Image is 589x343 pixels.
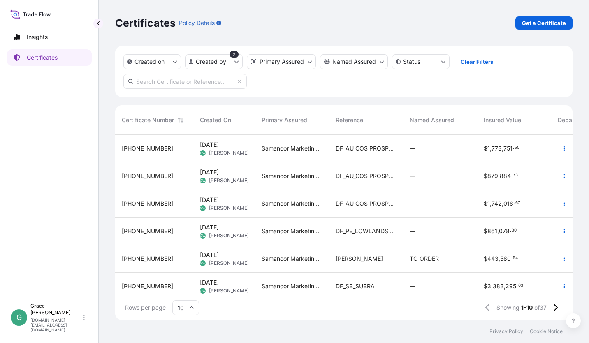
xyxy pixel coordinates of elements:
[496,304,519,312] span: Showing
[410,172,415,180] span: —
[7,29,92,45] a: Insights
[506,283,516,289] span: 295
[209,150,249,156] span: [PERSON_NAME]
[504,283,506,289] span: ,
[487,173,498,179] span: 879
[499,228,510,234] span: 078
[517,284,518,287] span: .
[514,202,515,204] span: .
[530,328,563,335] a: Cookie Notice
[200,149,206,157] span: GW
[484,146,487,151] span: $
[502,201,503,206] span: ,
[260,58,304,66] p: Primary Assured
[336,144,397,153] span: DF_AU_COS PROSPERITY
[262,282,322,290] span: Samancor Marketing Pte Ltd
[500,173,511,179] span: 884
[336,199,397,208] span: DF_AU_COS PROSPERITY
[403,58,420,66] p: Status
[410,255,439,263] span: TO ORDER
[230,51,239,58] div: 2
[262,172,322,180] span: Samancor Marketing Pte Ltd
[200,196,219,204] span: [DATE]
[332,58,376,66] p: Named Assured
[487,283,491,289] span: 3
[122,282,173,290] span: [PHONE_NUMBER]
[122,144,173,153] span: [PHONE_NUMBER]
[558,116,585,124] span: Departure
[200,259,206,267] span: GW
[484,201,487,206] span: $
[336,116,363,124] span: Reference
[522,19,566,27] p: Get a Certificate
[392,54,450,69] button: certificateStatus Filter options
[513,146,514,149] span: .
[512,229,517,232] span: 30
[515,146,519,149] span: 50
[521,304,533,312] span: 1-10
[492,146,502,151] span: 773
[176,115,186,125] button: Sort
[484,173,487,179] span: $
[209,205,249,211] span: [PERSON_NAME]
[122,255,173,263] span: [PHONE_NUMBER]
[511,174,512,177] span: .
[320,54,388,69] button: cargoOwner Filter options
[125,304,166,312] span: Rows per page
[510,229,511,232] span: .
[454,55,500,68] button: Clear Filters
[200,232,206,240] span: GW
[262,116,307,124] span: Primary Assured
[123,74,247,89] input: Search Certificate or Reference...
[518,284,523,287] span: 03
[200,176,206,185] span: GW
[492,201,502,206] span: 742
[513,174,518,177] span: 73
[30,303,81,316] p: Grace [PERSON_NAME]
[410,199,415,208] span: —
[499,256,500,262] span: ,
[490,201,492,206] span: ,
[511,257,512,260] span: .
[262,144,322,153] span: Samancor Marketing Pte Ltd
[498,173,500,179] span: ,
[247,54,316,69] button: distributor Filter options
[122,172,173,180] span: [PHONE_NUMBER]
[487,201,490,206] span: 1
[115,16,176,30] p: Certificates
[209,260,249,267] span: [PERSON_NAME]
[200,116,231,124] span: Created On
[196,58,226,66] p: Created by
[209,232,249,239] span: [PERSON_NAME]
[502,146,503,151] span: ,
[513,257,518,260] span: 54
[200,251,219,259] span: [DATE]
[503,201,513,206] span: 018
[515,16,573,30] a: Get a Certificate
[209,287,249,294] span: [PERSON_NAME]
[484,228,487,234] span: $
[484,116,521,124] span: Insured Value
[515,202,520,204] span: 67
[122,227,173,235] span: [PHONE_NUMBER]
[336,282,375,290] span: DF_SB_SUBRA
[484,283,487,289] span: $
[27,53,58,62] p: Certificates
[410,227,415,235] span: —
[122,116,174,124] span: Certificate Number
[262,255,322,263] span: Samancor Marketing Pte Ltd
[484,256,487,262] span: $
[534,304,547,312] span: of 37
[410,144,415,153] span: —
[122,199,173,208] span: [PHONE_NUMBER]
[489,328,523,335] a: Privacy Policy
[123,54,181,69] button: createdOn Filter options
[497,228,499,234] span: ,
[487,146,490,151] span: 1
[200,168,219,176] span: [DATE]
[134,58,165,66] p: Created on
[200,204,206,212] span: GW
[209,177,249,184] span: [PERSON_NAME]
